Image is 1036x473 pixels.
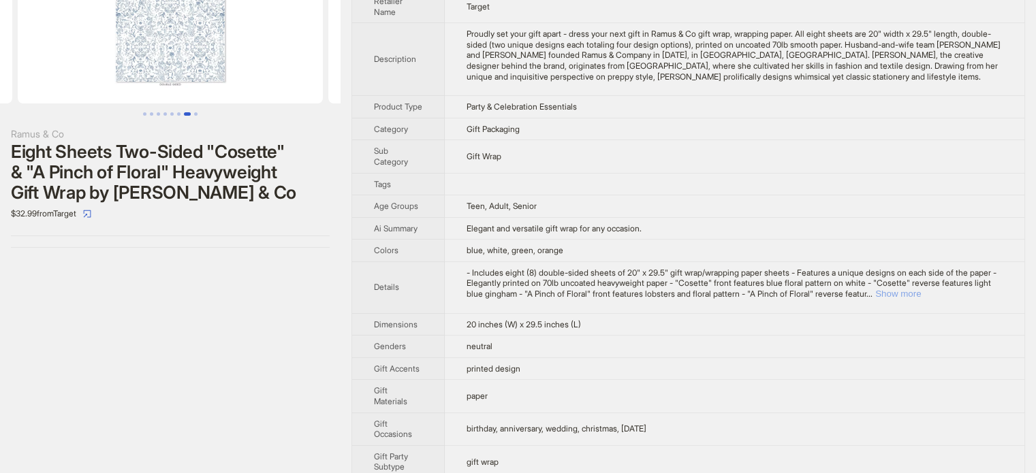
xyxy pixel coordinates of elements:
[170,112,174,116] button: Go to slide 5
[467,267,1003,299] div: - Includes eight (8) double-sided sheets of 20" x 29.5" gift wrap/wrapping paper sheets - Feature...
[374,179,391,189] span: Tags
[467,201,537,211] span: Teen, Adult, Senior
[467,151,501,161] span: Gift Wrap
[157,112,160,116] button: Go to slide 3
[467,29,1003,82] div: Proudly set your gift apart - dress your next gift in Ramus & Co gift wrap, wrapping paper. All e...
[374,451,408,472] span: Gift Party Subtype
[467,267,996,299] span: - Includes eight (8) double-sided sheets of 20" x 29.5" gift wrap/wrapping paper sheets - Feature...
[467,245,563,255] span: blue, white, green, orange
[467,363,520,374] span: printed design
[177,112,180,116] button: Go to slide 6
[374,319,418,329] span: Dimensions
[467,1,490,12] span: Target
[374,201,418,211] span: Age Groups
[866,289,873,299] span: ...
[194,112,198,116] button: Go to slide 8
[150,112,153,116] button: Go to slide 2
[374,282,399,292] span: Details
[374,124,408,134] span: Category
[374,363,420,374] span: Gift Accents
[374,385,407,406] span: Gift Materials
[163,112,167,116] button: Go to slide 4
[875,289,921,299] button: Expand
[374,101,422,112] span: Product Type
[467,319,581,329] span: 20 inches (W) x 29.5 inches (L)
[184,112,191,116] button: Go to slide 7
[467,124,520,134] span: Gift Packaging
[467,223,642,233] span: Elegant and versatile gift wrap for any occasion.
[467,391,488,401] span: paper
[374,341,406,351] span: Genders
[11,203,330,225] div: $32.99 from Target
[374,223,418,233] span: Ai Summary
[374,419,412,440] span: Gift Occasions
[467,341,492,351] span: neutral
[83,210,91,218] span: select
[374,146,408,167] span: Sub Category
[11,127,330,142] div: Ramus & Co
[467,101,577,112] span: Party & Celebration Essentials
[467,423,646,434] span: birthday, anniversary, wedding, christmas, [DATE]
[467,457,499,467] span: gift wrap
[143,112,146,116] button: Go to slide 1
[374,245,398,255] span: Colors
[11,142,330,203] div: Eight Sheets Two-Sided "Cosette" & "A Pinch of Floral" Heavyweight Gift Wrap by [PERSON_NAME] & Co
[374,54,416,64] span: Description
